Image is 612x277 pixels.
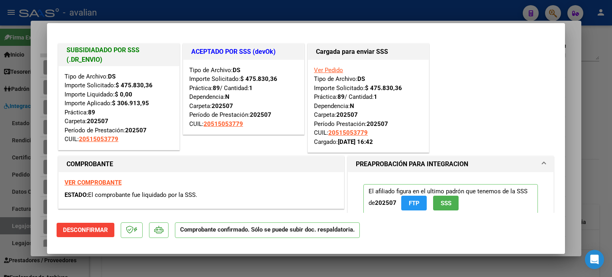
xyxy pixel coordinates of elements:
[189,66,298,129] div: Tipo de Archivo: Importe Solicitado: Práctica: / Cantidad: Dependencia: Carpeta: Período de Prest...
[79,136,118,143] span: 20515053779
[65,191,88,198] span: ESTADO:
[116,82,153,89] strong: $ 475.830,36
[363,184,538,214] p: El afiliado figura en el ultimo padrón que tenemos de la SSS de
[337,93,345,100] strong: 89
[375,199,396,206] strong: 202507
[204,120,243,128] span: 20515053779
[441,200,451,207] span: SSS
[125,127,147,134] strong: 202507
[316,47,421,57] h1: Cargada para enviar SSS
[250,111,271,118] strong: 202507
[213,84,220,92] strong: 89
[314,67,343,74] a: Ver Pedido
[348,156,553,172] mat-expansion-panel-header: PREAPROBACIÓN PARA INTEGRACION
[401,196,427,210] button: FTP
[328,129,368,136] span: 20515053779
[65,179,122,186] a: VER COMPROBANTE
[175,222,360,238] p: Comprobante confirmado. Sólo se puede subir doc. respaldatoria.
[67,160,113,168] strong: COMPROBANTE
[314,66,423,147] div: Tipo de Archivo: Importe Solicitado: Práctica: / Cantidad: Dependencia: Carpeta: Período Prestaci...
[112,100,149,107] strong: $ 306.913,95
[108,73,116,80] strong: DS
[249,84,253,92] strong: 1
[409,200,420,207] span: FTP
[212,102,233,110] strong: 202507
[374,93,377,100] strong: 1
[433,196,459,210] button: SSS
[585,250,604,269] div: Open Intercom Messenger
[357,75,365,83] strong: DS
[191,47,296,57] h1: ACEPTADO POR SSS (devOk)
[115,91,132,98] strong: $ 0,00
[365,84,402,92] strong: $ 475.830,36
[57,223,114,237] button: Desconfirmar
[88,191,197,198] span: El comprobante fue liquidado por la SSS.
[240,75,277,83] strong: $ 475.830,36
[87,118,108,125] strong: 202507
[233,67,240,74] strong: DS
[336,111,358,118] strong: 202507
[65,72,173,144] div: Tipo de Archivo: Importe Solicitado: Importe Liquidado: Importe Aplicado: Práctica: Carpeta: Perí...
[63,226,108,234] span: Desconfirmar
[367,120,388,128] strong: 202507
[338,138,373,145] strong: [DATE] 16:42
[350,102,354,110] strong: N
[356,159,468,169] h1: PREAPROBACIÓN PARA INTEGRACION
[88,109,95,116] strong: 89
[225,93,229,100] strong: N
[67,45,171,65] h1: SUBSIDIADADO POR SSS (.DR_ENVIO)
